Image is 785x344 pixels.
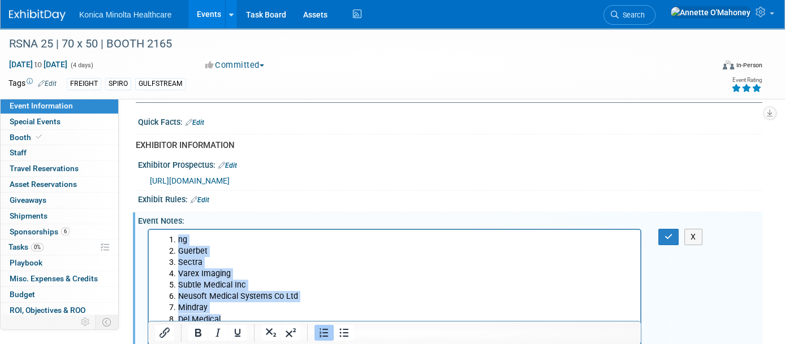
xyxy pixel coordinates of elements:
[10,195,46,204] span: Giveaways
[1,130,118,145] a: Booth
[155,325,174,341] button: Insert/edit link
[10,180,77,189] span: Asset Reservations
[10,164,79,173] span: Travel Reservations
[10,117,61,126] span: Special Events
[1,208,118,224] a: Shipments
[10,101,73,110] span: Event Information
[10,274,98,283] span: Misc. Expenses & Credits
[191,196,209,204] a: Edit
[603,5,655,25] a: Search
[138,156,762,171] div: Exhibitor Prospectus:
[138,212,762,227] div: Event Notes:
[96,315,119,329] td: Toggle Event Tabs
[136,140,754,151] div: EXHIBITOR INFORMATION
[33,60,44,69] span: to
[1,303,118,318] a: ROI, Objectives & ROO
[135,78,186,90] div: GULFSTREAM
[334,325,353,341] button: Bullet list
[8,77,57,90] td: Tags
[670,6,751,19] img: Annette O'Mahoney
[138,191,762,206] div: Exhibit Rules:
[1,145,118,160] a: Staff
[105,78,131,90] div: SPIRO
[218,162,237,169] a: Edit
[281,325,300,341] button: Superscript
[1,255,118,271] a: Playbook
[314,325,333,341] button: Numbered list
[10,290,35,299] span: Budget
[8,242,44,251] span: Tasks
[1,224,118,240] a: Sponsorships6
[684,229,702,245] button: X
[10,258,42,267] span: Playbook
[723,60,734,69] img: Format-Inperson.png
[31,243,44,251] span: 0%
[261,325,281,341] button: Subscript
[10,227,70,236] span: Sponsorships
[208,325,227,341] button: Italic
[10,133,44,142] span: Booth
[9,10,66,21] img: ExhibitDay
[5,34,698,54] div: RSNA 25 | 70 x 50 | BOOTH 2165
[10,211,48,220] span: Shipments
[188,325,208,341] button: Bold
[8,59,68,69] span: [DATE] [DATE]
[38,80,57,88] a: Edit
[619,11,645,19] span: Search
[76,315,96,329] td: Personalize Event Tab Strip
[1,287,118,302] a: Budget
[70,62,93,69] span: (4 days)
[1,240,118,255] a: Tasks0%
[651,59,762,76] div: Event Format
[1,177,118,192] a: Asset Reservations
[1,161,118,176] a: Travel Reservations
[79,10,171,19] span: Konica Minolta Healthcare
[150,176,230,185] a: [URL][DOMAIN_NAME]
[138,114,762,128] div: Quick Facts:
[736,61,762,69] div: In-Person
[201,59,269,71] button: Committed
[1,98,118,114] a: Event Information
[10,148,27,157] span: Staff
[1,114,118,129] a: Special Events
[10,306,85,315] span: ROI, Objectives & ROO
[228,325,247,341] button: Underline
[61,227,70,236] span: 6
[67,78,101,90] div: FREIGHT
[1,271,118,286] a: Misc. Expenses & Credits
[36,134,42,140] i: Booth reservation complete
[186,119,204,127] a: Edit
[731,77,762,83] div: Event Rating
[1,193,118,208] a: Giveaways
